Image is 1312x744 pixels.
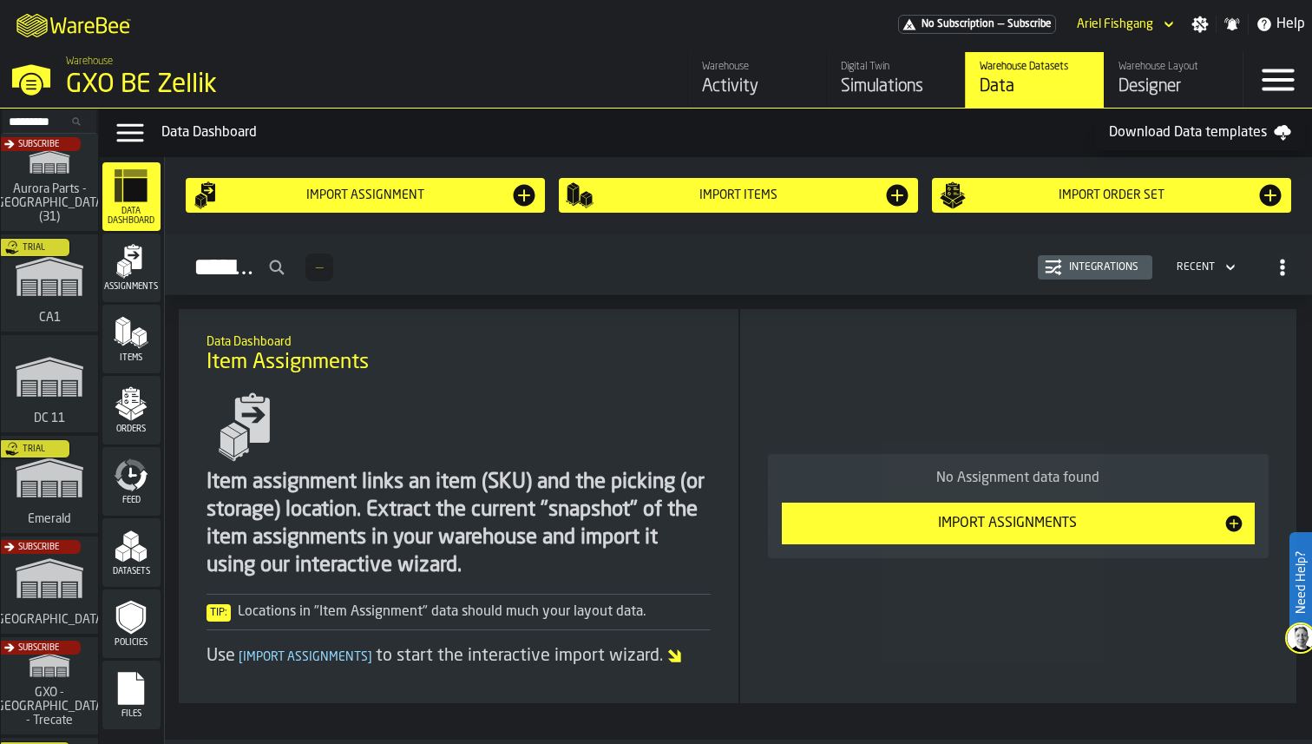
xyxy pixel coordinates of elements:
span: Items [102,353,161,363]
button: button-Import Order Set [932,178,1291,213]
a: link-to-/wh/i/5fa160b1-7992-442a-9057-4226e3d2ae6d/designer [1104,52,1243,108]
label: Need Help? [1291,534,1310,631]
span: Subscribe [18,643,59,653]
div: DropdownMenuValue-Ariel Fishgang [1077,17,1153,31]
span: Item Assignments [207,349,369,377]
a: link-to-/wh/i/5fa160b1-7992-442a-9057-4226e3d2ae6d/pricing/ [898,15,1056,34]
div: ItemListCard- [740,309,1296,703]
span: Policies [102,638,161,648]
div: Import assignment [220,188,510,202]
span: — [998,18,1004,30]
div: Locations in "Item Assignment" data should much your layout data. [207,602,711,622]
h2: button-Assignments [165,234,1312,295]
button: button-Import Items [559,178,918,213]
a: link-to-/wh/i/5fa160b1-7992-442a-9057-4226e3d2ae6d/simulations [826,52,965,108]
div: Warehouse Datasets [980,61,1090,73]
li: menu Files [102,661,161,730]
span: Warehouse [66,56,113,68]
a: link-to-/wh/i/b5402f52-ce28-4f27-b3d4-5c6d76174849/simulations [1,537,98,637]
span: Feed [102,496,161,505]
div: Warehouse Layout [1118,61,1229,73]
div: Import Order Set [967,188,1256,202]
a: link-to-/wh/i/aa2e4adb-2cd5-4688-aa4a-ec82bcf75d46/simulations [1,134,98,234]
div: Integrations [1062,261,1145,273]
button: button-Integrations [1038,255,1152,280]
div: DropdownMenuValue-4 [1177,261,1215,273]
span: No Subscription [922,18,994,30]
label: button-toggle-Settings [1184,16,1216,33]
div: Data Dashboard [161,122,1095,143]
a: link-to-/wh/i/7274009e-5361-4e21-8e36-7045ee840609/simulations [1,637,98,738]
div: DropdownMenuValue-4 [1170,257,1239,278]
span: Subscribe [18,543,59,552]
div: Import Assignments [792,513,1223,534]
li: menu Items [102,305,161,374]
li: menu Data Dashboard [102,162,161,232]
h2: Sub Title [207,332,711,349]
span: Data Dashboard [102,207,161,226]
a: link-to-/wh/i/2e91095d-d0fa-471d-87cf-b9f7f81665fc/simulations [1,335,98,436]
div: Import Items [594,188,883,202]
div: Menu Subscription [898,15,1056,34]
span: DC 11 [30,412,69,425]
div: Warehouse [702,61,812,73]
label: button-toggle-Data Menu [106,115,154,150]
span: — [316,261,323,273]
span: Subscribe [18,140,59,149]
div: Item assignment links an item (SKU) and the picking (or storage) location. Extract the current "s... [207,469,711,580]
a: Download Data templates [1095,115,1305,150]
button: button-Import Assignments [782,503,1255,544]
li: menu Feed [102,447,161,517]
span: Orders [102,425,161,434]
li: menu Datasets [102,518,161,588]
span: [ [239,651,243,663]
span: Datasets [102,567,161,576]
div: GXO BE Zellik [66,69,535,101]
span: Import Assignments [235,651,376,663]
li: menu Assignments [102,234,161,303]
span: Files [102,709,161,719]
div: Use to start the interactive import wizard. [207,644,711,668]
a: link-to-/wh/i/5fa160b1-7992-442a-9057-4226e3d2ae6d/data [965,52,1104,108]
label: button-toggle-Help [1249,14,1312,35]
span: Help [1276,14,1305,35]
span: ] [368,651,372,663]
div: DropdownMenuValue-Ariel Fishgang [1070,14,1178,35]
button: button-Import assignment [186,178,545,213]
a: link-to-/wh/i/76e2a128-1b54-4d66-80d4-05ae4c277723/simulations [1,234,98,335]
div: Data [980,75,1090,99]
div: title-Item Assignments [193,323,725,385]
label: button-toggle-Notifications [1217,16,1248,33]
label: button-toggle-Menu [1243,52,1312,108]
div: ItemListCard- [179,309,738,703]
li: menu Policies [102,589,161,659]
div: Digital Twin [841,61,951,73]
a: link-to-/wh/i/5fa160b1-7992-442a-9057-4226e3d2ae6d/feed/ [687,52,826,108]
span: Subscribe [1007,18,1052,30]
div: Simulations [841,75,951,99]
div: Designer [1118,75,1229,99]
span: Trial [23,444,45,454]
div: ButtonLoadMore-Load More-Prev-First-Last [298,253,340,281]
a: link-to-/wh/i/576ff85d-1d82-4029-ae14-f0fa99bd4ee3/simulations [1,436,98,537]
div: Activity [702,75,812,99]
span: Trial [23,243,45,253]
li: menu Orders [102,376,161,445]
span: Assignments [102,282,161,292]
span: Tip: [207,604,231,622]
div: No Assignment data found [782,468,1255,489]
